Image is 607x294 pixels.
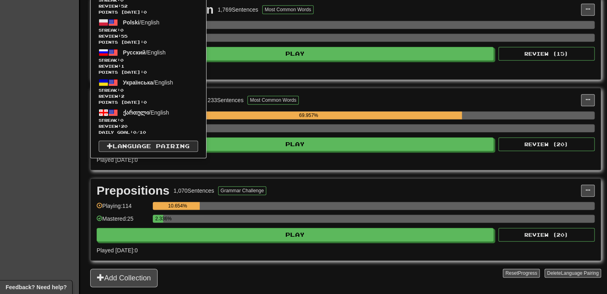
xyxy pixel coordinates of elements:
span: Review: 20 [99,123,198,129]
span: 0 [120,88,123,93]
span: Streak: [99,117,198,123]
span: Points [DATE]: 0 [99,9,198,15]
a: ქართული/EnglishStreak:0 Review:20Daily Goal:0/10 [91,107,206,137]
span: Українська [123,79,153,86]
span: Polski [123,19,140,26]
span: Language Pairing [561,270,599,276]
button: Most Common Words [262,5,314,14]
span: Streak: [99,27,198,33]
div: 233 Sentences [208,96,244,104]
a: Русский/EnglishStreak:0 Review:1Points [DATE]:0 [91,46,206,77]
span: Review: 2 [99,93,198,99]
span: 0 [120,28,123,32]
div: 69.957% [155,111,462,119]
button: ResetProgress [503,269,539,278]
span: Points [DATE]: 0 [99,69,198,75]
span: Points [DATE]: 0 [99,99,198,105]
span: Points [DATE]: 0 [99,39,198,45]
span: ქართული [123,109,149,116]
button: Play [97,47,494,60]
div: Prepositions [97,185,170,197]
span: 0 [133,130,136,135]
span: Daily Goal: / 10 [99,129,198,135]
span: 0 [120,118,123,123]
span: Review: 55 [99,33,198,39]
button: Grammar Challenge [218,186,266,195]
span: Progress [518,270,537,276]
div: 1,070 Sentences [174,187,214,195]
button: DeleteLanguage Pairing [544,269,601,278]
span: Streak: [99,87,198,93]
span: Streak: [99,57,198,63]
span: Русский [123,49,146,56]
div: 1,769 Sentences [218,6,258,14]
span: Open feedback widget [6,283,67,291]
span: / English [123,79,173,86]
span: Played [DATE]: 0 [97,247,138,254]
span: Review: 52 [99,3,198,9]
button: Add Collection [90,269,158,287]
div: Mastered: 25 [97,215,149,228]
button: Play [97,137,494,151]
span: / English [123,49,166,56]
a: Українська/EnglishStreak:0 Review:2Points [DATE]:0 [91,77,206,107]
a: Language Pairing [99,141,198,152]
span: Played [DATE]: 0 [97,157,138,163]
span: / English [123,109,169,116]
span: / English [123,19,160,26]
div: 10.654% [155,202,200,210]
div: 2.336% [155,215,163,223]
button: Review (20) [498,137,595,151]
span: 0 [120,58,123,62]
button: Most Common Words [247,96,299,105]
span: Review: 1 [99,63,198,69]
button: Play [97,228,494,242]
a: Polski/EnglishStreak:0 Review:55Points [DATE]:0 [91,16,206,46]
div: Playing: 114 [97,202,149,215]
button: Review (15) [498,47,595,60]
button: Review (20) [498,228,595,242]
